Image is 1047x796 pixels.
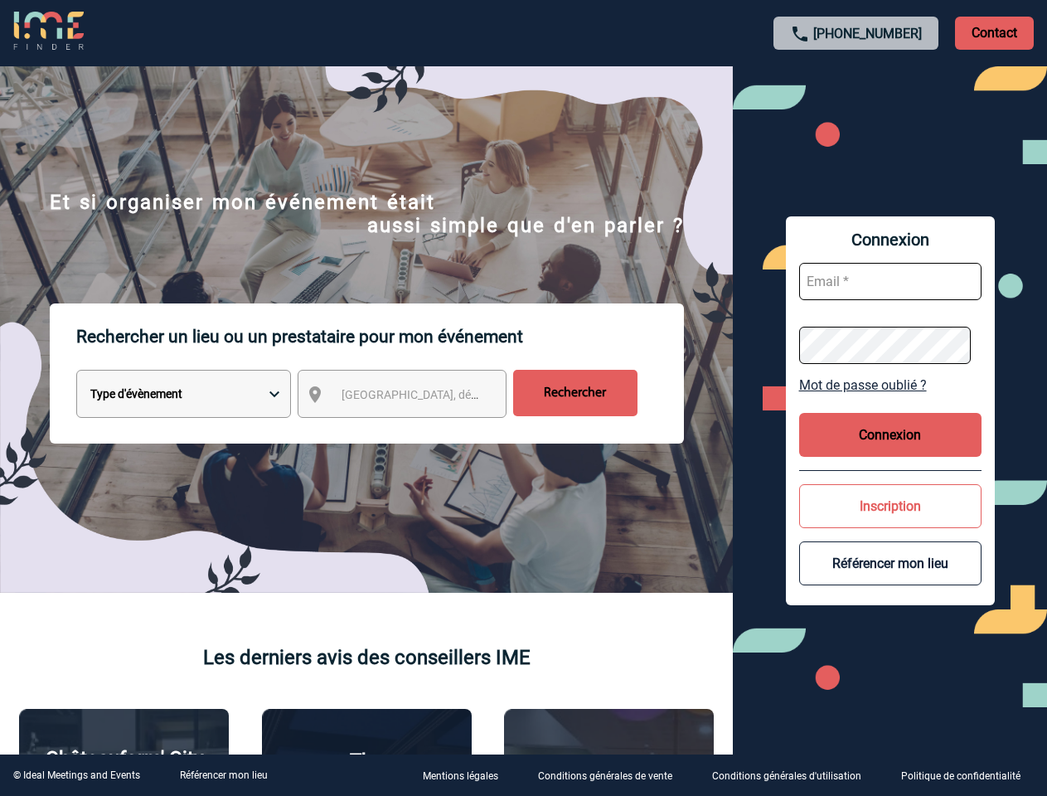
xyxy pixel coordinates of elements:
button: Référencer mon lieu [799,541,982,585]
a: Mentions légales [410,768,525,784]
a: Conditions générales d'utilisation [699,768,888,784]
a: Politique de confidentialité [888,768,1047,784]
p: Mentions légales [423,771,498,783]
a: [PHONE_NUMBER] [813,26,922,41]
a: Référencer mon lieu [180,769,268,781]
p: Agence 2ISD [552,751,666,774]
span: Connexion [799,230,982,250]
p: Politique de confidentialité [901,771,1020,783]
p: Rechercher un lieu ou un prestataire pour mon événement [76,303,684,370]
button: Connexion [799,413,982,457]
button: Inscription [799,484,982,528]
p: Châteauform' City [GEOGRAPHIC_DATA] [28,747,220,794]
a: Mot de passe oublié ? [799,377,982,393]
span: [GEOGRAPHIC_DATA], département, région... [342,388,572,401]
p: Conditions générales d'utilisation [712,771,861,783]
p: Conditions générales de vente [538,771,672,783]
img: call-24-px.png [790,24,810,44]
input: Email * [799,263,982,300]
a: Conditions générales de vente [525,768,699,784]
input: Rechercher [513,370,637,416]
p: The [GEOGRAPHIC_DATA] [271,750,463,796]
div: © Ideal Meetings and Events [13,769,140,781]
p: Contact [955,17,1034,50]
